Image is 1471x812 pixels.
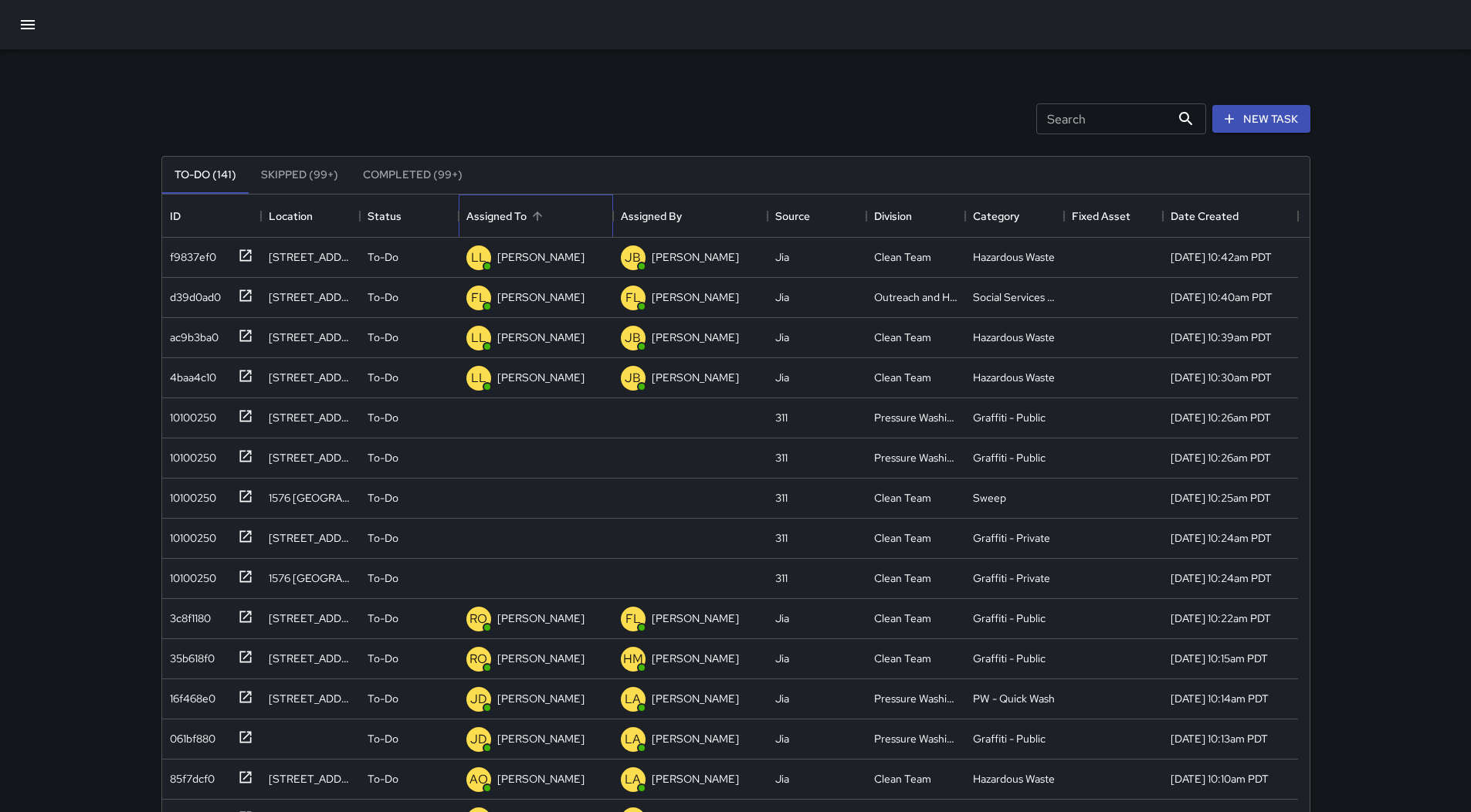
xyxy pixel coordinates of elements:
[368,289,398,305] p: To-Do
[368,651,398,666] p: To-Do
[497,651,585,666] p: [PERSON_NAME]
[1212,105,1310,134] button: New Task
[775,330,789,345] div: Jia
[162,195,261,238] div: ID
[368,450,398,465] p: To-Do
[497,370,585,385] p: [PERSON_NAME]
[1163,195,1298,238] div: Date Created
[874,249,931,265] div: Clean Team
[1171,249,1272,265] div: 8/26/2025, 10:42am PDT
[874,530,931,546] div: Clean Team
[497,289,585,305] p: [PERSON_NAME]
[652,691,739,706] p: [PERSON_NAME]
[652,731,739,746] p: [PERSON_NAME]
[1171,289,1273,305] div: 8/26/2025, 10:40am PDT
[768,195,866,238] div: Source
[269,691,352,706] div: 99 Grove Street
[368,490,398,506] p: To-Do
[625,770,641,789] p: LA
[162,157,249,194] button: To-Do (141)
[652,330,739,345] p: [PERSON_NAME]
[164,604,211,626] div: 3c8f1180
[269,249,352,265] div: 86 Mcallister Street
[652,289,739,305] p: [PERSON_NAME]
[1171,611,1271,626] div: 8/26/2025, 10:22am PDT
[775,289,789,305] div: Jia
[973,289,1056,305] div: Social Services Support
[368,530,398,546] p: To-Do
[164,484,216,506] div: 10100250
[973,651,1046,666] div: Graffiti - Public
[652,370,739,385] p: [PERSON_NAME]
[625,730,641,749] p: LA
[775,691,789,706] div: Jia
[164,765,215,787] div: 85f7dcf0
[1064,195,1163,238] div: Fixed Asset
[527,205,548,227] button: Sort
[775,450,788,465] div: 311
[1171,450,1271,465] div: 8/26/2025, 10:26am PDT
[368,570,398,586] p: To-Do
[973,249,1055,265] div: Hazardous Waste
[471,249,486,267] p: LL
[652,771,739,787] p: [PERSON_NAME]
[269,611,352,626] div: 601 Van Ness Avenue
[1171,330,1272,345] div: 8/26/2025, 10:39am PDT
[874,195,912,238] div: Division
[1171,490,1271,506] div: 8/26/2025, 10:25am PDT
[470,690,487,709] p: JD
[269,490,352,506] div: 1576 Market Street
[775,370,789,385] div: Jia
[164,364,216,385] div: 4baa4c10
[368,611,398,626] p: To-Do
[973,731,1046,746] div: Graffiti - Public
[775,249,789,265] div: Jia
[360,195,459,238] div: Status
[471,369,486,387] p: LL
[269,530,352,546] div: 1586 Market Street
[973,691,1055,706] div: PW - Quick Wash
[249,157,351,194] button: Skipped (99+)
[1171,691,1269,706] div: 8/26/2025, 10:14am PDT
[164,323,219,345] div: ac9b3ba0
[368,410,398,425] p: To-Do
[775,611,789,626] div: Jia
[874,370,931,385] div: Clean Team
[1171,771,1269,787] div: 8/26/2025, 10:10am PDT
[170,195,181,238] div: ID
[973,611,1046,626] div: Graffiti - Public
[497,249,585,265] p: [PERSON_NAME]
[261,195,360,238] div: Location
[1171,651,1268,666] div: 8/26/2025, 10:15am PDT
[269,289,352,305] div: 100 Fulton Street
[973,490,1006,506] div: Sweep
[164,685,215,706] div: 16f468e0
[973,530,1050,546] div: Graffiti - Private
[625,610,641,628] p: FL
[269,771,352,787] div: 301 Van Ness Avenue
[973,410,1046,425] div: Graffiti - Public
[973,370,1055,385] div: Hazardous Waste
[775,731,789,746] div: Jia
[368,330,398,345] p: To-Do
[269,195,313,238] div: Location
[625,249,641,267] p: JB
[269,330,352,345] div: 1122 Market Street
[1171,731,1268,746] div: 8/26/2025, 10:13am PDT
[973,330,1055,345] div: Hazardous Waste
[874,450,958,465] div: Pressure Washing
[164,645,215,666] div: 35b618f0
[625,289,641,307] p: FL
[874,570,931,586] div: Clean Team
[965,195,1064,238] div: Category
[866,195,965,238] div: Division
[497,611,585,626] p: [PERSON_NAME]
[874,410,958,425] div: Pressure Washing
[1171,195,1239,238] div: Date Created
[652,249,739,265] p: [PERSON_NAME]
[874,651,931,666] div: Clean Team
[775,195,810,238] div: Source
[613,195,768,238] div: Assigned By
[621,195,682,238] div: Assigned By
[164,404,216,425] div: 10100250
